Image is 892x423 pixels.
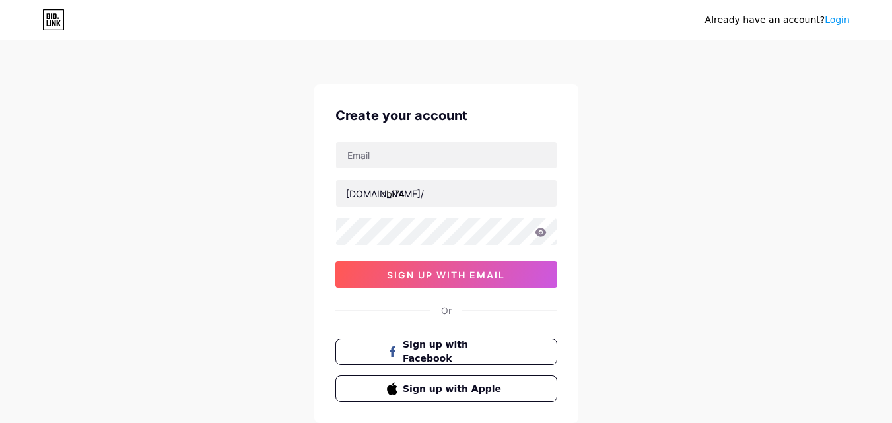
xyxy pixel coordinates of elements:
span: sign up with email [387,269,505,280]
div: Or [441,304,452,317]
div: Create your account [335,106,557,125]
span: Sign up with Facebook [403,338,505,366]
div: [DOMAIN_NAME]/ [346,187,424,201]
a: Login [825,15,850,25]
div: Already have an account? [705,13,850,27]
button: Sign up with Facebook [335,339,557,365]
input: Email [336,142,557,168]
button: sign up with email [335,261,557,288]
span: Sign up with Apple [403,382,505,396]
button: Sign up with Apple [335,375,557,402]
input: username [336,180,557,207]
